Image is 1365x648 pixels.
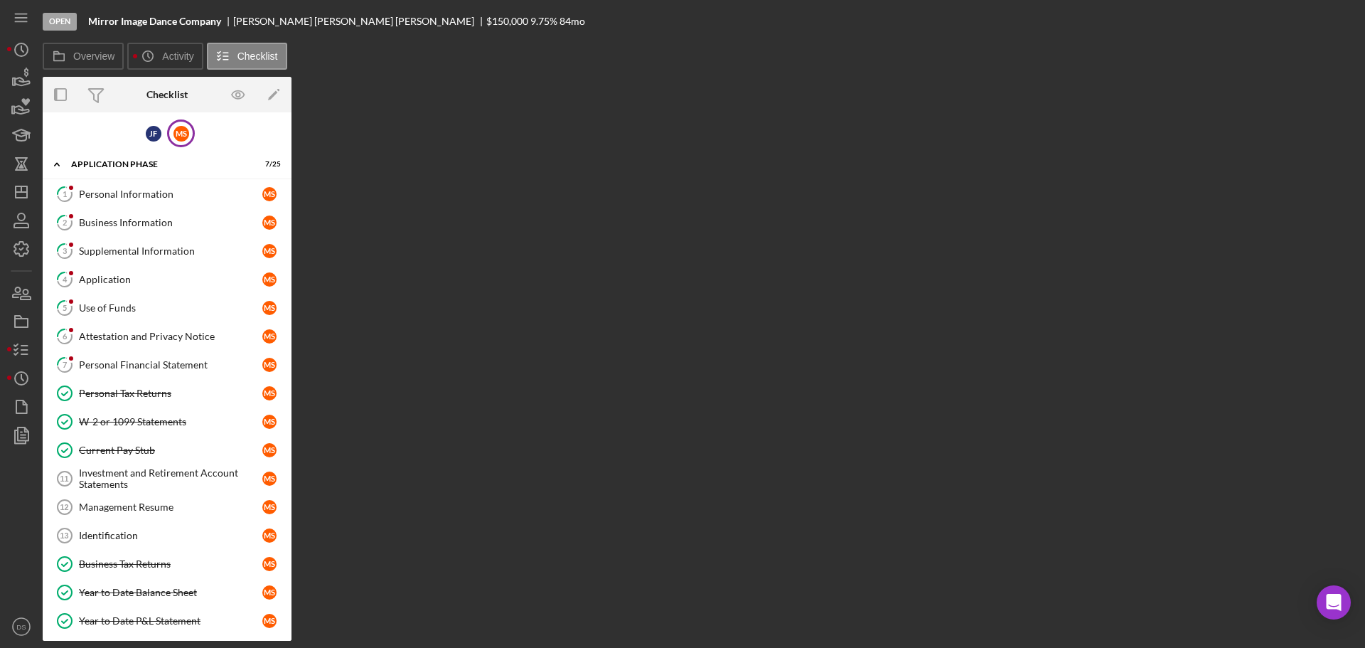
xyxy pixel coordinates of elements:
div: Year to Date Balance Sheet [79,587,262,598]
a: 3Supplemental InformationMS [50,237,284,265]
div: Personal Information [79,188,262,200]
a: 11Investment and Retirement Account StatementsMS [50,464,284,493]
tspan: 11 [60,474,68,483]
div: M S [262,614,277,628]
div: M S [173,126,189,142]
div: W-2 or 1099 Statements [79,416,262,427]
div: M S [262,585,277,600]
div: M S [262,557,277,571]
div: Checklist [146,89,188,100]
div: J F [146,126,161,142]
a: 7Personal Financial StatementMS [50,351,284,379]
a: 4ApplicationMS [50,265,284,294]
button: Checklist [207,43,287,70]
div: Open [43,13,77,31]
a: 6Attestation and Privacy NoticeMS [50,322,284,351]
div: M S [262,443,277,457]
div: Current Pay Stub [79,445,262,456]
tspan: 13 [60,531,68,540]
a: Personal Tax ReturnsMS [50,379,284,408]
div: 7 / 25 [255,160,281,169]
tspan: 7 [63,360,68,369]
a: Current Pay StubMS [50,436,284,464]
button: Overview [43,43,124,70]
label: Overview [73,51,114,62]
div: M S [262,301,277,315]
div: M S [262,329,277,344]
a: 5Use of FundsMS [50,294,284,322]
div: Business Tax Returns [79,558,262,570]
div: Personal Financial Statement [79,359,262,371]
a: Business Tax ReturnsMS [50,550,284,578]
div: [PERSON_NAME] [PERSON_NAME] [PERSON_NAME] [233,16,486,27]
div: Supplemental Information [79,245,262,257]
div: Business Information [79,217,262,228]
a: 2Business InformationMS [50,208,284,237]
label: Checklist [237,51,278,62]
tspan: 3 [63,246,67,255]
div: M S [262,216,277,230]
div: M S [262,272,277,287]
a: 1Personal InformationMS [50,180,284,208]
tspan: 4 [63,275,68,284]
div: Personal Tax Returns [79,388,262,399]
div: Open Intercom Messenger [1317,585,1351,620]
div: M S [262,358,277,372]
div: 9.75 % [530,16,557,27]
a: Year to Date Balance SheetMS [50,578,284,607]
div: Identification [79,530,262,541]
div: Attestation and Privacy Notice [79,331,262,342]
div: Investment and Retirement Account Statements [79,467,262,490]
a: 13IdentificationMS [50,521,284,550]
button: DS [7,612,36,641]
tspan: 2 [63,218,67,227]
a: W-2 or 1099 StatementsMS [50,408,284,436]
div: M S [262,500,277,514]
div: M S [262,187,277,201]
a: Year to Date P&L StatementMS [50,607,284,635]
div: Use of Funds [79,302,262,314]
div: Management Resume [79,501,262,513]
tspan: 6 [63,331,68,341]
div: Year to Date P&L Statement [79,615,262,627]
span: $150,000 [486,15,528,27]
label: Activity [162,51,193,62]
button: Activity [127,43,203,70]
div: M S [262,415,277,429]
tspan: 1 [63,189,67,198]
div: M S [262,529,277,543]
div: Application Phase [71,160,245,169]
div: Application [79,274,262,285]
tspan: 12 [60,503,68,511]
div: M S [262,472,277,486]
div: M S [262,244,277,258]
div: M S [262,386,277,400]
b: Mirror Image Dance Company [88,16,221,27]
tspan: 5 [63,303,67,312]
a: 12Management ResumeMS [50,493,284,521]
text: DS [16,623,26,631]
div: 84 mo [560,16,585,27]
